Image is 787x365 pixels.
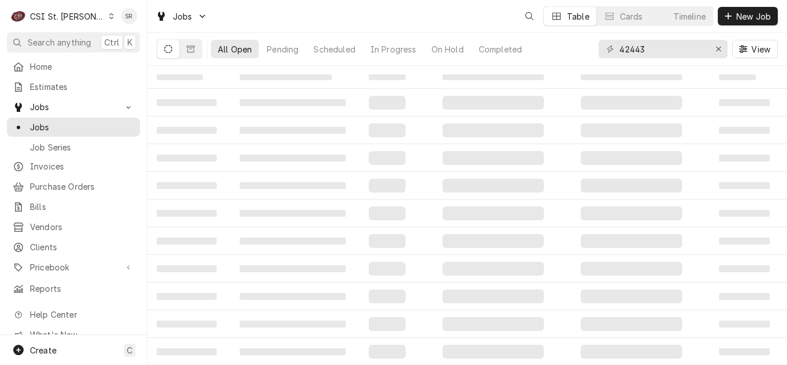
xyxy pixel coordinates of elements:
span: ‌ [157,182,217,189]
span: ‌ [581,317,682,331]
span: ‌ [581,234,682,248]
span: ‌ [369,179,406,193]
span: ‌ [581,345,682,359]
div: On Hold [432,43,464,55]
span: Estimates [30,81,134,93]
span: Ctrl [104,36,119,48]
a: Bills [7,197,140,216]
a: Clients [7,238,140,257]
span: ‌ [240,348,346,355]
span: ‌ [581,206,682,220]
span: ‌ [719,238,770,244]
a: Vendors [7,217,140,236]
span: ‌ [442,123,544,137]
a: Estimates [7,77,140,96]
span: ‌ [240,265,346,272]
span: ‌ [240,293,346,300]
span: ‌ [157,321,217,328]
span: Job Series [30,141,134,153]
span: ‌ [240,74,332,80]
div: C [10,8,27,24]
a: Go to Pricebook [7,258,140,277]
span: Vendors [30,221,134,233]
span: ‌ [157,348,217,355]
span: ‌ [240,238,346,244]
span: ‌ [581,262,682,276]
span: ‌ [369,74,406,80]
span: ‌ [442,345,544,359]
span: ‌ [442,96,544,110]
span: Jobs [173,10,192,22]
span: Pricebook [30,261,117,273]
span: ‌ [581,179,682,193]
div: CSI St. Louis's Avatar [10,8,27,24]
a: Go to What's New [7,325,140,344]
span: What's New [30,329,133,341]
span: ‌ [581,123,682,137]
button: New Job [718,7,778,25]
button: Open search [520,7,539,25]
span: C [127,344,133,356]
span: ‌ [369,234,406,248]
span: ‌ [442,317,544,331]
a: Jobs [7,118,140,137]
span: ‌ [719,210,770,217]
span: K [127,36,133,48]
span: Invoices [30,160,134,172]
span: Help Center [30,308,133,321]
span: Reports [30,283,134,295]
span: ‌ [157,210,217,217]
input: Keyword search [619,40,706,58]
span: Home [30,61,134,73]
span: ‌ [719,348,770,355]
a: Go to Jobs [151,7,212,26]
span: ‌ [240,321,346,328]
span: ‌ [369,206,406,220]
div: Completed [479,43,522,55]
a: Go to Help Center [7,305,140,324]
button: Search anythingCtrlK [7,32,140,52]
div: Pending [267,43,298,55]
span: ‌ [719,182,770,189]
span: ‌ [442,74,544,80]
button: Erase input [709,40,728,58]
span: ‌ [719,321,770,328]
span: ‌ [369,151,406,165]
span: Purchase Orders [30,180,134,193]
span: ‌ [581,289,682,303]
span: Clients [30,241,134,253]
span: ‌ [369,123,406,137]
div: Cards [620,10,643,22]
span: ‌ [369,317,406,331]
a: Job Series [7,138,140,157]
span: ‌ [240,127,346,134]
span: ‌ [442,206,544,220]
div: Table [567,10,589,22]
span: ‌ [157,99,217,106]
div: Scheduled [313,43,355,55]
span: ‌ [442,289,544,303]
button: View [732,40,778,58]
span: ‌ [719,127,770,134]
span: ‌ [240,182,346,189]
div: Timeline [674,10,706,22]
span: Search anything [28,36,91,48]
span: Create [30,345,56,355]
span: ‌ [442,179,544,193]
span: ‌ [240,99,346,106]
table: All Open Jobs List Loading [147,66,787,365]
span: ‌ [157,265,217,272]
span: ‌ [719,74,756,80]
span: ‌ [581,74,682,80]
span: Bills [30,201,134,213]
span: Jobs [30,101,117,113]
span: ‌ [157,127,217,134]
span: ‌ [719,155,770,161]
div: CSI St. [PERSON_NAME] [30,10,105,22]
span: ‌ [719,99,770,106]
a: Purchase Orders [7,177,140,196]
span: ‌ [157,155,217,161]
div: Stephani Roth's Avatar [121,8,137,24]
div: In Progress [370,43,417,55]
a: Go to Jobs [7,97,140,116]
